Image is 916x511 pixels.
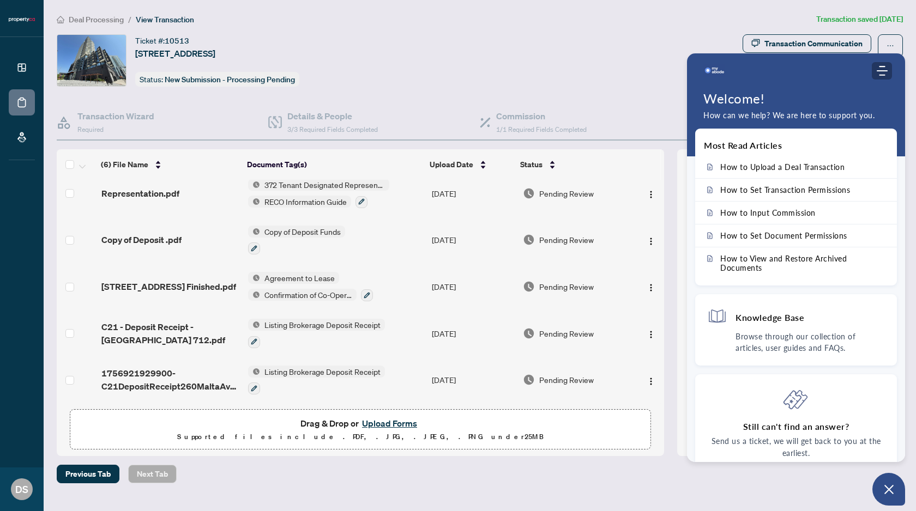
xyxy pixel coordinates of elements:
img: Logo [647,330,655,339]
span: Confirmation of Co-Operation [260,289,357,301]
button: Status IconListing Brokerage Deposit Receipt [248,366,385,395]
span: Pending Review [539,281,594,293]
span: Pending Review [539,327,594,339]
span: How to View and Restore Archived Documents [720,254,885,272]
img: Status Icon [248,272,260,284]
button: Transaction Communication [743,34,871,53]
img: Status Icon [248,366,260,378]
p: Supported files include .PDF, .JPG, .JPEG, .PNG under 25 MB [77,430,644,443]
span: 372 Tenant Designated Representation Agreement with Company Schedule A [260,179,389,191]
h4: Transaction Wizard [77,109,154,123]
th: Upload Date [425,149,516,180]
img: Document Status [523,374,535,386]
span: Representation.pdf [101,187,179,200]
li: / [128,13,131,26]
th: Document Tag(s) [243,149,425,180]
button: Status IconAgreement to LeaseStatus IconConfirmation of Co-Operation [248,272,373,301]
span: 3/3 Required Fields Completed [287,125,378,133]
img: Document Status [523,327,535,339]
span: 1756921929900-C21DepositReceipt260MaltaAvenue712.pdf [101,367,240,393]
span: New Submission - Processing Pending [165,75,295,84]
h4: Still can't find an answer? [743,421,849,433]
span: 10513 [165,36,189,46]
h4: Details & People [287,109,378,123]
td: [DATE] [427,217,519,264]
td: [DATE] [427,357,519,404]
p: How can we help? We are here to support you. [703,109,889,121]
button: Upload Forms [359,416,420,430]
span: C21 - Deposit Receipt - [GEOGRAPHIC_DATA] 712.pdf [101,320,240,346]
img: Status Icon [248,319,260,331]
th: (6) File Name [97,149,243,180]
span: Drag & Drop orUpload FormsSupported files include .PDF, .JPG, .JPEG, .PNG under25MB [70,410,650,450]
img: Logo [647,377,655,386]
span: ellipsis [887,42,894,50]
img: Document Status [523,281,535,293]
button: Logo [642,185,660,202]
span: Required [77,125,104,133]
img: logo [703,60,725,82]
article: Transaction saved [DATE] [816,13,903,26]
button: Next Tab [128,465,177,483]
span: Pending Review [539,187,594,199]
h1: Welcome! [703,90,889,106]
img: Status Icon [248,226,260,238]
span: How to Input Commission [720,208,816,217]
span: Listing Brokerage Deposit Receipt [260,319,385,331]
span: [STREET_ADDRESS] Finished.pdf [101,280,236,293]
span: View Transaction [136,15,194,25]
span: How to Set Transaction Permissions [720,185,850,194]
img: Document Status [523,187,535,199]
span: How to Upload a Deal Transaction [720,162,845,172]
button: Logo [642,325,660,342]
img: Status Icon [248,289,260,301]
a: How to Set Document Permissions [695,224,897,247]
span: Status [520,159,543,171]
button: Open asap [872,473,905,506]
span: Copy of Deposit Funds [260,226,345,238]
th: Status [516,149,629,180]
span: Listing Brokerage Deposit Receipt [260,366,385,378]
div: Knowledge BaseBrowse through our collection of articles, user guides and FAQs. [695,294,897,366]
span: RECO Information Guide [260,196,351,208]
span: Copy of Deposit .pdf [101,233,182,246]
a: How to Set Transaction Permissions [695,179,897,201]
span: Drag & Drop or [300,416,420,430]
button: Logo [642,371,660,388]
img: Status Icon [248,196,260,208]
img: Logo [647,283,655,292]
button: Status IconCopy of Deposit Funds [248,226,345,255]
span: Agreement to Lease [260,272,339,284]
span: Upload Date [430,159,473,171]
span: Previous Tab [65,465,111,483]
span: How to Set Document Permissions [720,231,847,240]
img: Status Icon [248,179,260,191]
button: Logo [642,278,660,295]
h4: Knowledge Base [736,312,804,323]
a: How to View and Restore Archived Documents [695,247,897,279]
span: Company logo [703,60,725,82]
p: Browse through our collection of articles, user guides and FAQs. [736,331,885,354]
span: Pending Review [539,374,594,386]
a: How to Upload a Deal Transaction [695,156,897,178]
span: (6) File Name [101,159,148,171]
button: Status Icon372 Tenant Designated Representation Agreement with Company Schedule AStatus IconRECO ... [248,179,389,208]
div: Ticket #: [135,34,189,47]
span: home [57,16,64,23]
div: Status: [135,72,299,87]
img: Logo [647,237,655,246]
button: Status IconListing Brokerage Deposit Receipt [248,319,385,348]
img: logo [9,16,35,23]
button: Logo [642,231,660,248]
img: Logo [647,190,655,199]
a: How to Input Commission [695,202,897,224]
div: Transaction Communication [764,35,863,52]
img: Document Status [523,234,535,246]
button: Previous Tab [57,465,119,483]
img: IMG-W12339766_1.jpg [57,35,126,86]
td: [DATE] [427,170,519,217]
div: Modules Menu [875,65,889,76]
span: Pending Review [539,234,594,246]
p: Send us a ticket, we will get back to you at the earliest. [707,435,885,459]
span: DS [15,482,28,497]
